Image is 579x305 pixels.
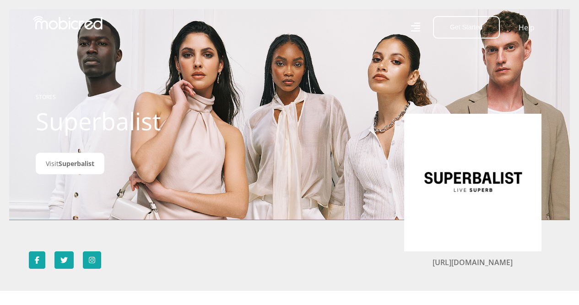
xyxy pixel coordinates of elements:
[83,251,101,269] a: Follow Superbalist on Instagram
[36,153,104,174] a: VisitSuperbalist
[29,251,45,269] a: Follow Superbalist on Facebook
[36,107,239,135] h1: Superbalist
[36,93,56,101] a: STORES
[59,159,94,168] span: Superbalist
[33,16,103,30] img: Mobicred
[518,22,535,33] a: Help
[54,251,74,269] a: Follow Superbalist on Twitter
[418,128,528,238] img: Superbalist
[433,16,500,39] button: Get Started
[433,257,513,267] a: [URL][DOMAIN_NAME]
